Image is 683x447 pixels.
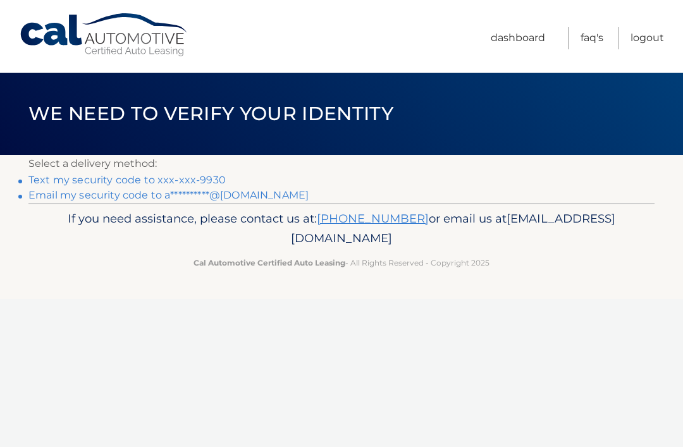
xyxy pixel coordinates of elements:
strong: Cal Automotive Certified Auto Leasing [194,258,345,267]
a: Dashboard [491,27,545,49]
p: Select a delivery method: [28,155,655,173]
a: Cal Automotive [19,13,190,58]
span: We need to verify your identity [28,102,393,125]
a: Email my security code to a**********@[DOMAIN_NAME] [28,189,309,201]
a: Logout [631,27,664,49]
p: If you need assistance, please contact us at: or email us at [47,209,636,249]
a: FAQ's [581,27,603,49]
p: - All Rights Reserved - Copyright 2025 [47,256,636,269]
a: [PHONE_NUMBER] [317,211,429,226]
a: Text my security code to xxx-xxx-9930 [28,174,226,186]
